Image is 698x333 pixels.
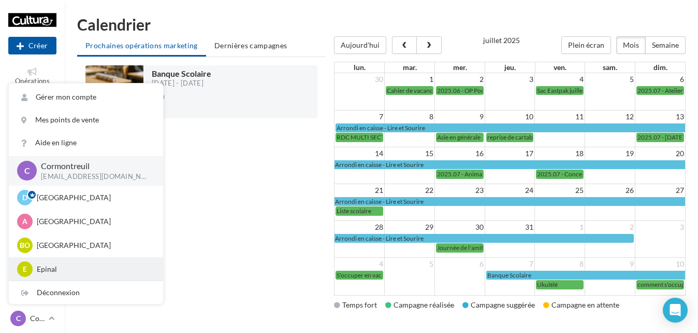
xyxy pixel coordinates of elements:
[436,133,484,142] a: Asie en générale
[537,87,585,94] span: Sac Eastpak juillet
[9,108,163,131] a: Mes points de vente
[335,258,385,271] td: 4
[437,87,491,94] span: 2025.06 - OP Poche
[485,221,535,234] td: 31
[435,184,485,197] td: 23
[585,221,635,234] td: 2
[8,309,56,328] a: C Cormontreuil
[337,124,425,132] span: Arrondi en caisse - Lire et Sourire
[22,216,27,227] span: A
[152,68,211,78] span: Banque Scolaire
[435,258,485,271] td: 6
[77,17,686,32] h1: Calendrier
[485,184,535,197] td: 24
[536,86,584,95] a: Sac Eastpak juillet
[462,300,535,310] div: Campagne suggérée
[386,86,433,95] a: Cahier de vacances
[663,298,688,323] div: Open Intercom Messenger
[536,170,584,178] a: 2025.07 - Concert Académie
[636,133,684,142] a: 2025.07 - [DATE]
[437,244,486,252] span: Journée de l'amité
[487,271,531,279] span: Banque Scolaire
[335,234,634,243] a: Arrondi en caisse - Lire et Sourire
[8,37,56,54] div: Nouvelle campagne
[435,221,485,234] td: 30
[635,73,685,86] td: 6
[485,62,535,73] th: jeu.
[337,133,397,141] span: RDC MULTI SECTEUR
[334,36,386,54] button: Aujourd'hui
[335,160,685,169] a: Arrondi en caisse - Lire et Sourire
[214,41,287,50] span: Dernières campagnes
[336,271,383,280] a: S'occuper en vacances [DATE] 14:25
[561,36,611,54] button: Plein écran
[436,170,484,178] a: 2025.07 - Animation échecs
[385,62,435,73] th: mar.
[30,313,45,324] p: Cormontreuil
[385,300,454,310] div: Campagne réalisée
[22,192,27,203] span: D
[487,133,537,141] span: reprise de cartable
[635,110,685,123] td: 13
[37,264,151,274] p: Epinal
[385,258,435,271] td: 5
[335,147,385,160] td: 14
[535,221,585,234] td: 1
[636,280,684,289] a: comment s'occuper en vacances
[437,170,513,178] span: 2025.07 - Animation échecs
[635,184,685,197] td: 27
[334,300,377,310] div: Temps fort
[535,73,585,86] td: 4
[20,240,30,251] span: Bo
[636,86,684,95] a: 2025.07 - Atelier Cricut
[436,86,484,95] a: 2025.06 - OP Poche
[436,243,484,252] a: Journée de l'amité
[585,62,635,73] th: sam.
[335,221,385,234] td: 28
[385,184,435,197] td: 22
[335,198,424,205] span: Arrondi en caisse - Lire et Sourire
[335,161,424,169] span: Arrondi en caisse - Lire et Sourire
[585,73,635,86] td: 5
[8,37,56,54] button: Créer
[335,184,385,197] td: 21
[437,133,481,141] span: Asie en générale
[435,73,485,86] td: 2
[635,258,685,271] td: 10
[485,258,535,271] td: 7
[336,133,383,142] a: RDC MULTI SECTEUR
[41,160,147,172] p: Cormontreuil
[645,36,686,54] button: Semaine
[635,147,685,160] td: 20
[483,36,520,44] h2: juillet 2025
[585,110,635,123] td: 12
[485,110,535,123] td: 10
[385,110,435,123] td: 8
[435,110,485,123] td: 9
[537,281,558,288] span: Ukulélé
[435,147,485,160] td: 16
[543,300,619,310] div: Campagne en attente
[385,147,435,160] td: 15
[336,206,383,215] a: Liste scolaire
[9,281,163,304] div: Déconnexion
[9,86,163,108] a: Gérer mon compte
[486,271,685,280] a: Banque Scolaire
[535,62,585,73] th: ven.
[485,73,535,86] td: 3
[8,65,56,88] a: Opérations
[537,170,615,178] span: 2025.07 - Concert Académie
[152,80,211,87] div: [DATE] - [DATE]
[536,280,584,289] a: Ukulélé
[335,234,424,242] span: Arrondi en caisse - Lire et Sourire
[24,165,30,177] span: C
[486,133,534,142] a: reprise de cartable
[535,258,585,271] td: 8
[337,207,371,215] span: Liste scolaire
[337,271,435,279] span: S'occuper en vacances [DATE] 14:25
[85,41,198,50] span: Prochaines opérations marketing
[637,133,685,141] span: 2025.07 - [DATE]
[616,36,646,54] button: Mois
[15,77,50,85] span: Opérations
[335,73,385,86] td: 30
